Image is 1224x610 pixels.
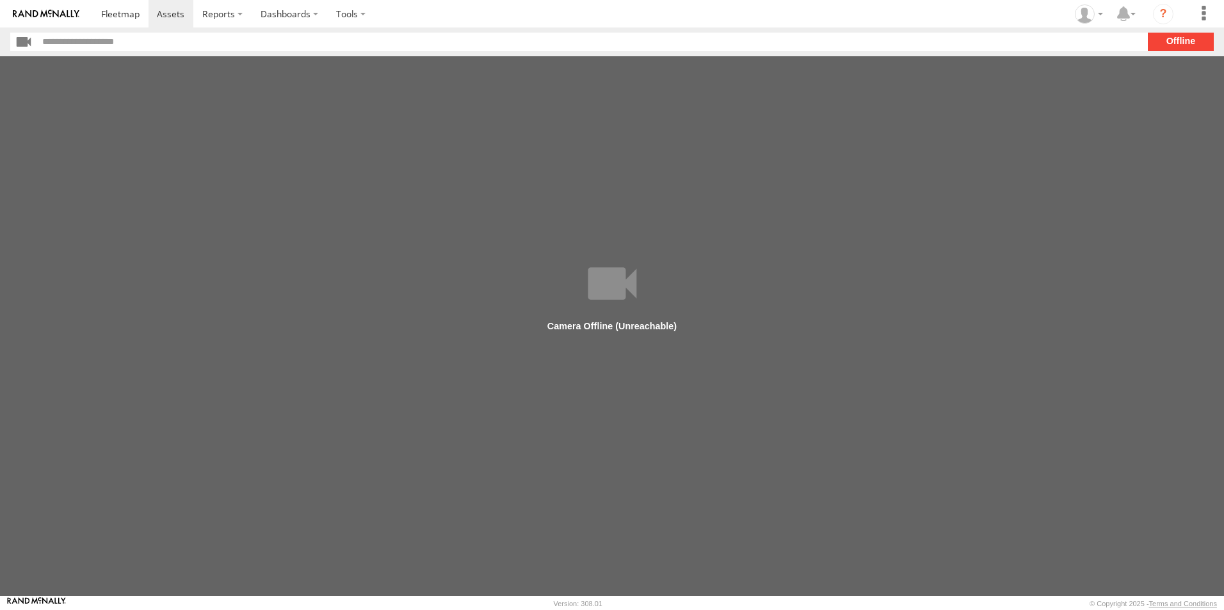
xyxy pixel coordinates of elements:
[7,597,66,610] a: Visit our Website
[1090,600,1217,607] div: © Copyright 2025 -
[554,600,602,607] div: Version: 308.01
[1149,600,1217,607] a: Terms and Conditions
[1070,4,1107,24] div: MANUEL HERNANDEZ
[13,10,79,19] img: rand-logo.svg
[1153,4,1173,24] i: ?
